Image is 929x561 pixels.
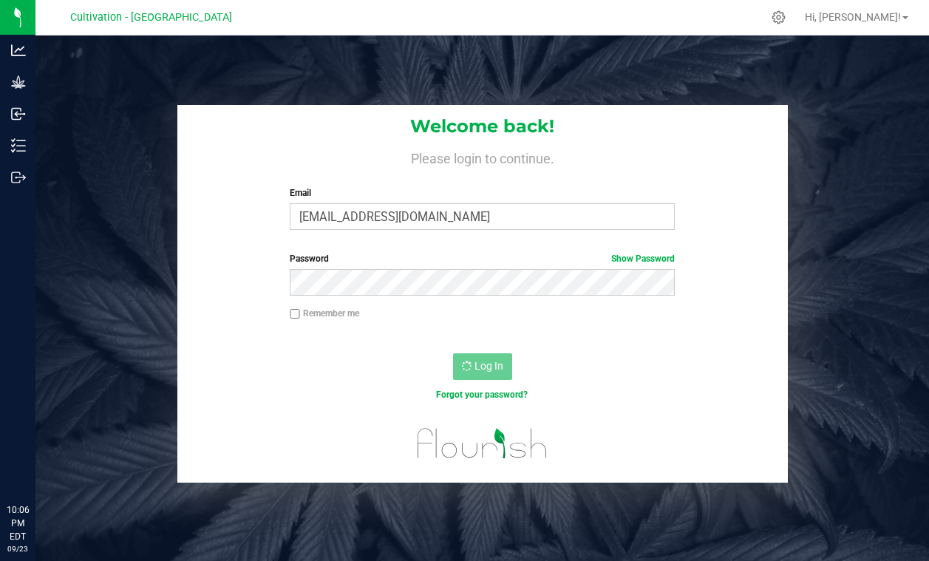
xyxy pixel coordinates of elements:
p: 10:06 PM EDT [7,503,29,543]
div: Manage settings [769,10,788,24]
inline-svg: Analytics [11,43,26,58]
inline-svg: Grow [11,75,26,89]
label: Email [290,186,675,200]
a: Forgot your password? [436,390,528,400]
span: Cultivation - [GEOGRAPHIC_DATA] [70,11,232,24]
h1: Welcome back! [177,117,788,136]
span: Log In [474,360,503,372]
span: Password [290,254,329,264]
a: Show Password [611,254,675,264]
button: Log In [453,353,512,380]
span: Hi, [PERSON_NAME]! [805,11,901,23]
h4: Please login to continue. [177,148,788,166]
label: Remember me [290,307,359,320]
inline-svg: Inventory [11,138,26,153]
input: Remember me [290,309,300,319]
p: 09/23 [7,543,29,554]
inline-svg: Inbound [11,106,26,121]
inline-svg: Outbound [11,170,26,185]
img: flourish_logo.svg [406,417,559,470]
